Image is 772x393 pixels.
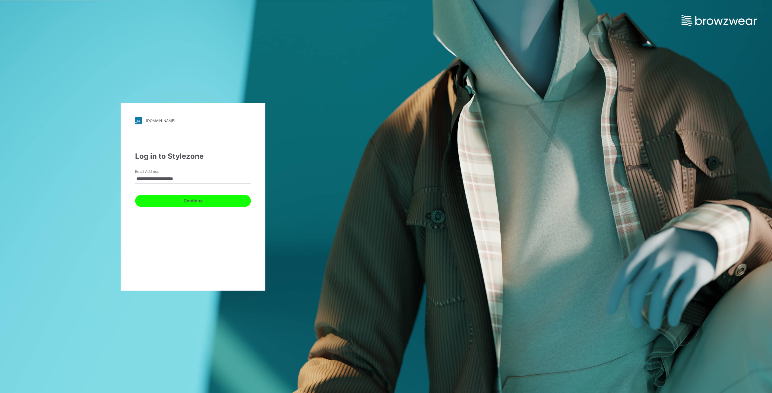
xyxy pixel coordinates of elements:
[682,15,757,26] img: browzwear-logo.e42bd6dac1945053ebaf764b6aa21510.svg
[135,117,251,124] a: [DOMAIN_NAME]
[135,195,251,207] button: Continue
[135,169,177,174] label: Email Address
[135,151,251,162] div: Log in to Stylezone
[135,117,142,124] img: stylezone-logo.562084cfcfab977791bfbf7441f1a819.svg
[146,118,175,123] div: [DOMAIN_NAME]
